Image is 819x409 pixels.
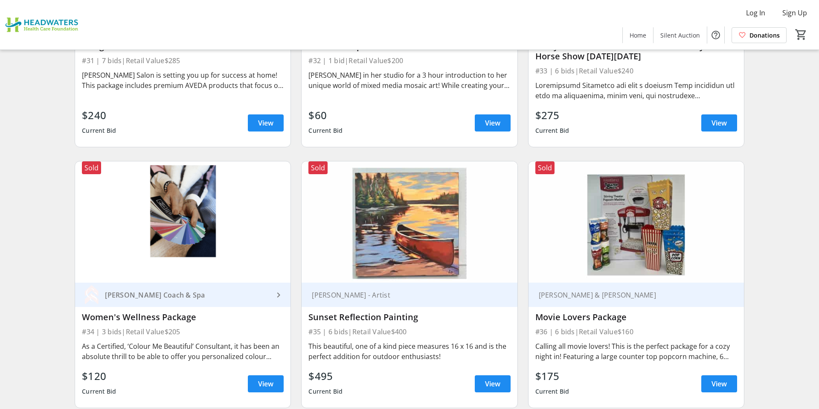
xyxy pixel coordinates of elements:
[535,80,737,101] div: Loremipsumd Sitametco adi elit s doeiusm Temp incididun utl etdo ma aliquaenima, minim veni, qui ...
[739,6,772,20] button: Log In
[308,326,510,338] div: #35 | 6 bids | Retail Value $400
[308,161,328,174] div: Sold
[82,368,116,384] div: $120
[258,379,273,389] span: View
[82,384,116,399] div: Current Bid
[535,368,569,384] div: $175
[308,55,510,67] div: #32 | 1 bid | Retail Value $200
[623,27,653,43] a: Home
[308,108,343,123] div: $60
[535,384,569,399] div: Current Bid
[732,27,787,43] a: Donations
[535,65,737,77] div: #33 | 6 bids | Retail Value $240
[82,123,116,138] div: Current Bid
[535,326,737,338] div: #36 | 6 bids | Retail Value $160
[302,161,517,283] img: Sunset Reflection Painting
[82,326,284,338] div: #34 | 3 bids | Retail Value $205
[535,41,737,61] div: A Royal Affair! Two VIP Tickets to The Royal Horse Show [DATE][DATE]
[660,31,700,40] span: Silent Auction
[248,375,284,392] a: View
[308,368,343,384] div: $495
[258,118,273,128] span: View
[5,3,81,46] img: Headwaters Health Care Foundation's Logo
[535,341,737,362] div: Calling all movie lovers! This is the perfect package for a cozy night in! Featuring a large coun...
[793,27,809,42] button: Cart
[535,123,569,138] div: Current Bid
[653,27,707,43] a: Silent Auction
[82,70,284,91] div: [PERSON_NAME] Salon is setting you up for success at home! This package includes premium AVEDA pr...
[485,379,500,389] span: View
[308,291,500,299] div: [PERSON_NAME] - Artist
[746,8,765,18] span: Log In
[535,108,569,123] div: $275
[529,161,744,283] img: Movie Lovers Package
[535,312,737,322] div: Movie Lovers Package
[701,375,737,392] a: View
[82,285,102,305] img: Cheryl Spalding Coach & Spa
[82,161,101,174] div: Sold
[712,118,727,128] span: View
[82,55,284,67] div: #31 | 7 bids | Retail Value $285
[248,114,284,131] a: View
[782,8,807,18] span: Sign Up
[535,161,555,174] div: Sold
[535,291,727,299] div: [PERSON_NAME] & [PERSON_NAME]
[75,283,290,307] a: Cheryl Spalding Coach & Spa[PERSON_NAME] Coach & Spa
[82,341,284,362] div: As a Certified, ‘Colour Me Beautiful’ Consultant, it has been an absolute thrill to be able to of...
[102,291,273,299] div: [PERSON_NAME] Coach & Spa
[475,114,511,131] a: View
[630,31,646,40] span: Home
[308,312,510,322] div: Sunset Reflection Painting
[308,384,343,399] div: Current Bid
[712,379,727,389] span: View
[749,31,780,40] span: Donations
[485,118,500,128] span: View
[775,6,814,20] button: Sign Up
[82,108,116,123] div: $240
[308,70,510,91] div: [PERSON_NAME] in her studio for a 3 hour introduction to her unique world of mixed media mosaic a...
[308,123,343,138] div: Current Bid
[75,161,290,283] img: Women's Wellness Package
[475,375,511,392] a: View
[308,341,510,362] div: This beautiful, one of a kind piece measures 16 x 16 and is the perfect addition for outdoor enth...
[707,26,724,44] button: Help
[701,114,737,131] a: View
[82,312,284,322] div: Women's Wellness Package
[273,290,284,300] mat-icon: keyboard_arrow_right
